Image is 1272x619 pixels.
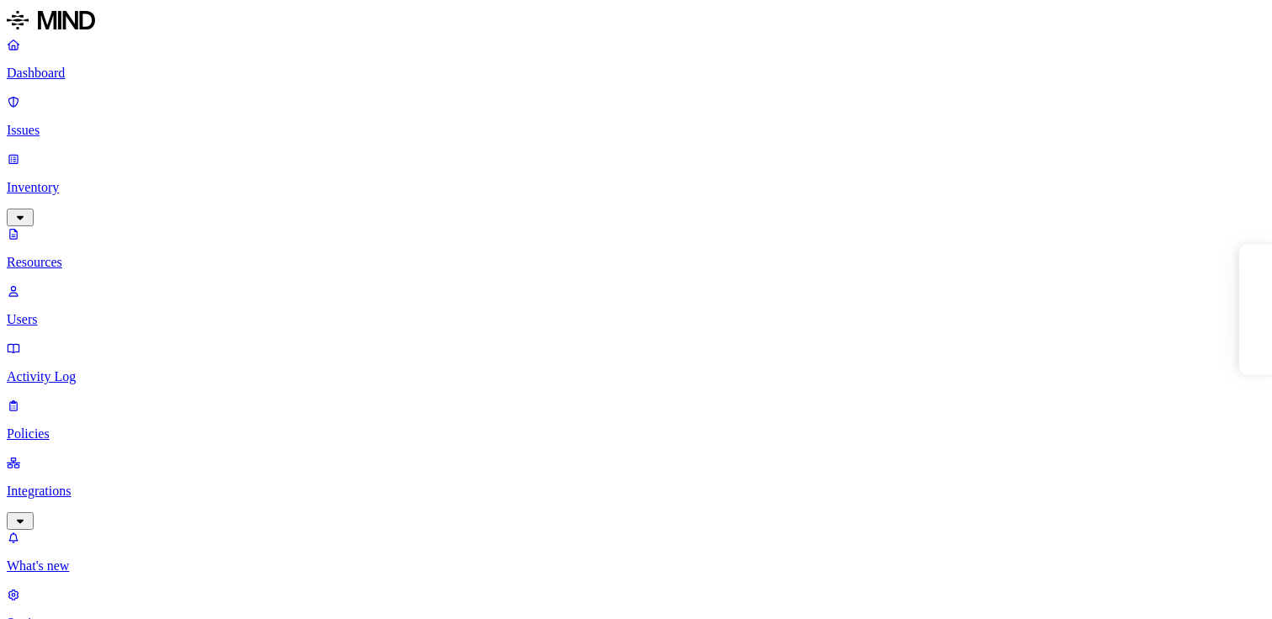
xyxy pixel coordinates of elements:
[7,123,1265,138] p: Issues
[7,426,1265,442] p: Policies
[7,455,1265,527] a: Integrations
[7,398,1265,442] a: Policies
[7,484,1265,499] p: Integrations
[7,151,1265,224] a: Inventory
[7,7,95,34] img: MIND
[7,341,1265,384] a: Activity Log
[7,530,1265,574] a: What's new
[7,558,1265,574] p: What's new
[7,7,1265,37] a: MIND
[7,283,1265,327] a: Users
[7,180,1265,195] p: Inventory
[7,37,1265,81] a: Dashboard
[7,255,1265,270] p: Resources
[7,369,1265,384] p: Activity Log
[7,66,1265,81] p: Dashboard
[7,312,1265,327] p: Users
[7,226,1265,270] a: Resources
[7,94,1265,138] a: Issues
